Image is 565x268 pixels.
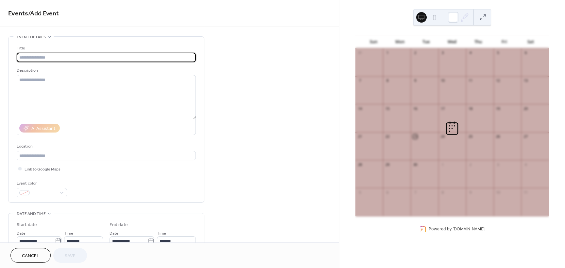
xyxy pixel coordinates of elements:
span: / Add Event [28,7,59,20]
div: 15 [385,106,390,111]
div: 26 [496,134,501,139]
div: Start date [17,222,37,228]
div: 22 [385,134,390,139]
div: 13 [523,78,528,83]
div: 19 [496,106,501,111]
div: Fri [491,35,518,48]
div: 27 [523,134,528,139]
div: Event color [17,180,66,187]
span: Time [157,230,166,237]
div: Thu [465,35,491,48]
div: Wed [439,35,465,48]
a: [DOMAIN_NAME] [453,226,485,232]
div: 2 [468,162,473,167]
span: Date and time [17,210,46,217]
div: 2 [413,50,418,55]
span: Link to Google Maps [25,166,60,173]
span: Time [64,230,73,237]
div: 14 [357,106,362,111]
div: 18 [468,106,473,111]
button: Cancel [10,248,51,263]
div: 1 [385,50,390,55]
span: Cancel [22,253,39,259]
div: 3 [440,50,445,55]
div: Sat [518,35,544,48]
div: 23 [413,134,418,139]
div: Title [17,45,195,52]
div: 4 [523,162,528,167]
div: 6 [385,190,390,195]
div: 30 [413,162,418,167]
div: Sun [361,35,387,48]
a: Events [8,7,28,20]
div: Powered by [429,226,485,232]
div: 29 [385,162,390,167]
div: 5 [357,190,362,195]
div: 6 [523,50,528,55]
div: 9 [413,78,418,83]
span: Date [110,230,118,237]
div: Location [17,143,195,150]
div: 7 [357,78,362,83]
div: End date [110,222,128,228]
div: 24 [440,134,445,139]
div: 4 [468,50,473,55]
div: 10 [496,190,501,195]
div: 9 [468,190,473,195]
div: 3 [496,162,501,167]
div: 31 [357,50,362,55]
div: 11 [468,78,473,83]
div: Mon [387,35,413,48]
div: 21 [357,134,362,139]
div: 5 [496,50,501,55]
div: 28 [357,162,362,167]
div: 20 [523,106,528,111]
div: 1 [440,162,445,167]
div: Description [17,67,195,74]
div: 11 [523,190,528,195]
div: 10 [440,78,445,83]
div: 8 [385,78,390,83]
span: Event details [17,34,46,41]
div: Tue [413,35,439,48]
div: 17 [440,106,445,111]
div: 16 [413,106,418,111]
div: 8 [440,190,445,195]
div: 12 [496,78,501,83]
div: 25 [468,134,473,139]
div: 7 [413,190,418,195]
span: Date [17,230,26,237]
